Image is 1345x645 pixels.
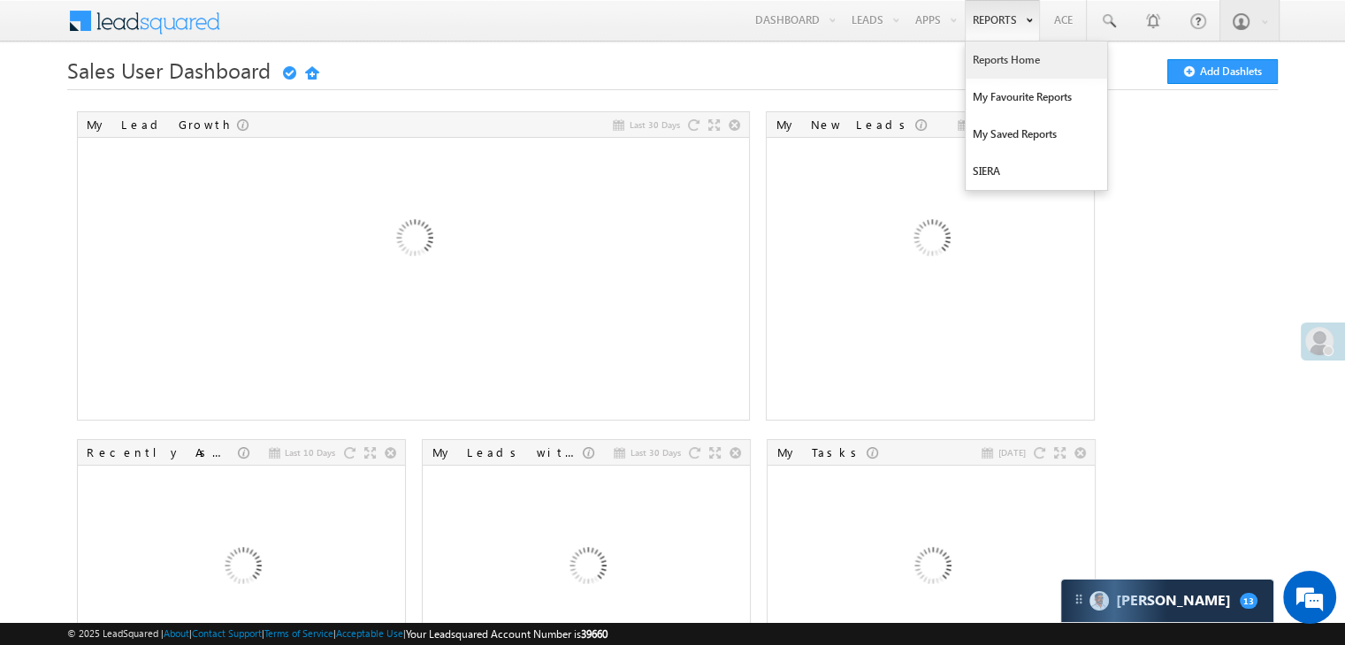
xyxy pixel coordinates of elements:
span: Last 30 Days [630,444,680,460]
button: Add Dashlets [1167,59,1278,84]
span: © 2025 LeadSquared | | | | | [67,626,608,642]
span: [DATE] [997,444,1025,460]
img: Loading... [318,146,508,336]
span: Your Leadsquared Account Number is [406,627,608,641]
div: My Tasks [776,444,867,460]
span: Last 30 Days [629,117,679,133]
a: Terms of Service [264,627,333,639]
a: Contact Support [192,627,262,639]
div: My Lead Growth [87,117,237,133]
span: Sales User Dashboard [67,56,271,84]
a: SIERA [966,153,1107,190]
a: Acceptable Use [336,627,403,639]
div: My Leads with Stage Change [432,444,583,460]
div: My New Leads [776,117,915,133]
img: carter-drag [1072,592,1086,606]
span: 13 [1240,593,1257,609]
a: Reports Home [966,42,1107,79]
span: 39660 [581,627,608,641]
span: Last 10 Days [285,444,335,460]
a: About [164,627,189,639]
div: carter-dragCarter[PERSON_NAME]13 [1060,579,1274,623]
a: My Saved Reports [966,116,1107,153]
img: Loading... [836,146,1026,336]
div: Recently Assigned Leads [87,444,238,460]
a: My Favourite Reports [966,79,1107,116]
